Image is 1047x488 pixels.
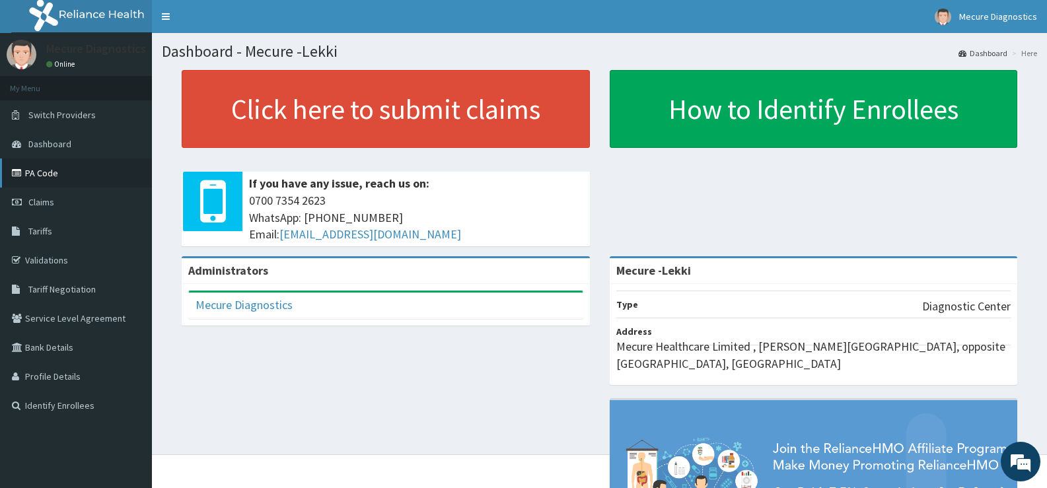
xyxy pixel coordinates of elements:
[28,109,96,121] span: Switch Providers
[196,297,293,312] a: Mecure Diagnostics
[616,326,652,337] b: Address
[28,225,52,237] span: Tariffs
[1009,48,1037,59] li: Here
[935,9,951,25] img: User Image
[28,196,54,208] span: Claims
[28,138,71,150] span: Dashboard
[922,298,1011,315] p: Diagnostic Center
[182,70,590,148] a: Click here to submit claims
[188,263,268,278] b: Administrators
[28,283,96,295] span: Tariff Negotiation
[7,40,36,69] img: User Image
[616,298,638,310] b: Type
[217,7,248,38] div: Minimize live chat window
[162,43,1037,60] h1: Dashboard - Mecure -Lekki
[959,11,1037,22] span: Mecure Diagnostics
[46,59,78,69] a: Online
[249,176,429,191] b: If you have any issue, reach us on:
[46,43,146,55] p: Mecure Diagnostics
[24,66,54,99] img: d_794563401_company_1708531726252_794563401
[77,155,182,288] span: We're online!
[958,48,1007,59] a: Dashboard
[7,337,252,384] textarea: Type your message and hit 'Enter'
[610,70,1018,148] a: How to Identify Enrollees
[616,263,691,278] strong: Mecure -Lekki
[279,227,461,242] a: [EMAIL_ADDRESS][DOMAIN_NAME]
[69,74,222,91] div: Chat with us now
[249,192,583,243] span: 0700 7354 2623 WhatsApp: [PHONE_NUMBER] Email:
[616,338,1011,372] p: Mecure Healthcare Limited , [PERSON_NAME][GEOGRAPHIC_DATA], opposite [GEOGRAPHIC_DATA], [GEOGRAPH...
